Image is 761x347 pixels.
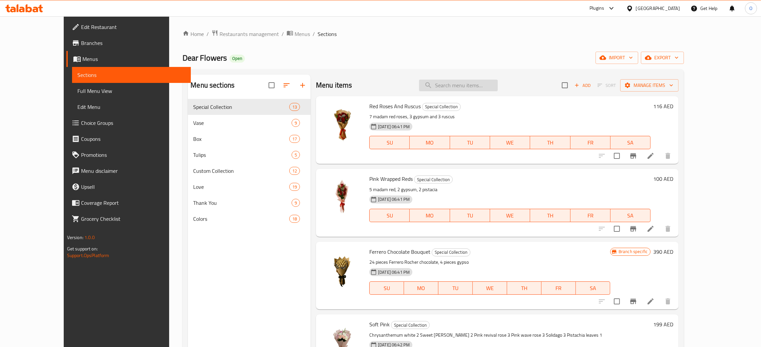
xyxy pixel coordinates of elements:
[611,209,651,222] button: SA
[207,30,209,38] li: /
[188,211,311,227] div: Colors18
[404,281,438,295] button: MO
[77,71,185,79] span: Sections
[453,138,487,148] span: TU
[289,135,300,143] div: items
[295,30,310,38] span: Menus
[193,167,289,175] span: Custom Collection
[230,55,245,63] div: Open
[81,167,185,175] span: Menu disclaimer
[749,5,752,12] span: O
[369,247,430,257] span: Ferrero Chocolate Bouquet
[193,151,292,159] span: Tulips
[530,136,570,149] button: TH
[533,138,567,148] span: TH
[67,251,109,260] a: Support.OpsPlatform
[570,209,611,222] button: FR
[375,124,412,130] span: [DATE] 06:41 PM
[369,319,390,329] span: Soft Pink
[626,81,673,90] span: Manage items
[636,5,680,12] div: [GEOGRAPHIC_DATA]
[641,52,684,64] button: export
[81,23,185,31] span: Edit Restaurant
[72,99,191,115] a: Edit Menu
[66,179,191,195] a: Upsell
[290,216,300,222] span: 18
[620,79,679,92] button: Manage items
[81,215,185,223] span: Grocery Checklist
[290,104,300,110] span: 13
[616,248,650,255] span: Branch specific
[67,244,98,253] span: Get support on:
[596,52,638,64] button: import
[66,51,191,67] a: Menus
[410,209,450,222] button: MO
[412,211,447,220] span: MO
[613,138,648,148] span: SA
[613,211,648,220] span: SA
[493,138,527,148] span: WE
[193,103,289,111] span: Special Collection
[292,152,300,158] span: 5
[66,195,191,211] a: Coverage Report
[279,77,295,93] span: Sort sections
[81,39,185,47] span: Branches
[72,67,191,83] a: Sections
[369,209,410,222] button: SU
[292,120,300,126] span: 9
[188,163,311,179] div: Custom Collection12
[82,55,185,63] span: Menus
[369,331,651,339] p: Chrysanthemum white 2 Sweet [PERSON_NAME] 2 Pink revival rose 3 Pink wave rose 3 Solidago 3 Pista...
[611,136,651,149] button: SA
[647,297,655,305] a: Edit menu item
[438,281,473,295] button: TU
[193,135,289,143] div: Box
[610,222,624,236] span: Select to update
[572,80,593,91] button: Add
[510,283,539,293] span: TH
[313,30,315,38] li: /
[295,77,311,93] button: Add section
[321,102,364,144] img: Red Roses And Ruscus
[369,185,651,194] p: 5 madam red, 2 gypsum, 2 pistacia
[450,209,490,222] button: TU
[490,209,530,222] button: WE
[432,248,470,256] div: Special Collection
[188,131,311,147] div: Box17
[66,131,191,147] a: Coupons
[66,35,191,51] a: Branches
[530,209,570,222] button: TH
[647,225,655,233] a: Edit menu item
[372,138,407,148] span: SU
[193,215,289,223] span: Colors
[660,221,676,237] button: delete
[372,211,407,220] span: SU
[625,148,641,164] button: Branch-specific-item
[610,149,624,163] span: Select to update
[290,168,300,174] span: 12
[570,136,611,149] button: FR
[81,183,185,191] span: Upsell
[407,283,436,293] span: MO
[653,174,673,183] h6: 100 AED
[441,283,470,293] span: TU
[66,163,191,179] a: Menu disclaimer
[432,248,470,256] span: Special Collection
[316,80,352,90] h2: Menu items
[265,78,279,92] span: Select all sections
[193,183,289,191] span: Love
[289,183,300,191] div: items
[579,283,608,293] span: SA
[188,99,311,115] div: Special Collection13
[412,138,447,148] span: MO
[369,174,413,184] span: Pink Wrapped Reds
[193,119,292,127] div: Vase
[292,200,300,206] span: 9
[410,136,450,149] button: MO
[182,30,684,38] nav: breadcrumb
[544,283,573,293] span: FR
[473,281,507,295] button: WE
[77,103,185,111] span: Edit Menu
[493,211,527,220] span: WE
